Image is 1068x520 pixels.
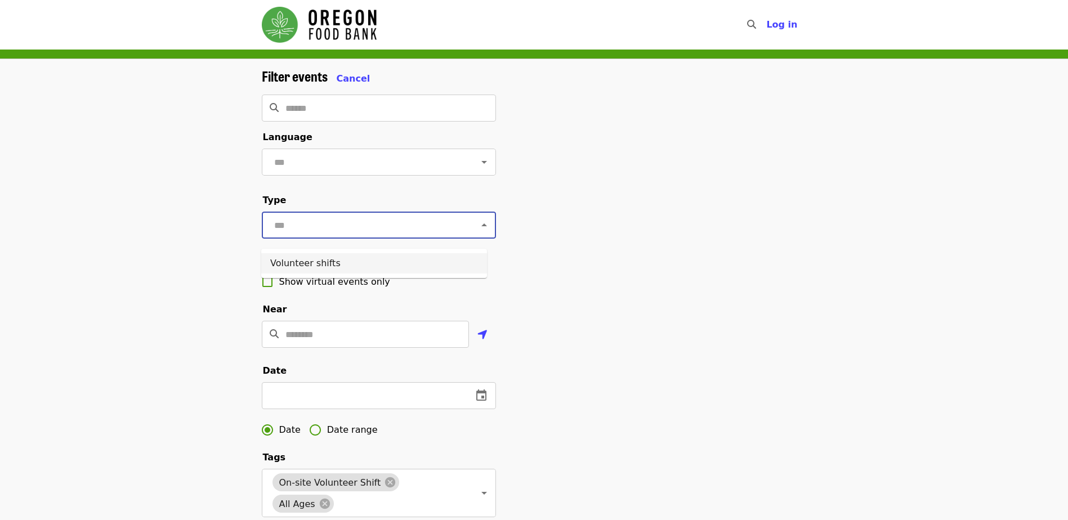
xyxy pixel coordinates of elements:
button: Open [476,154,492,170]
i: search icon [270,329,279,339]
span: Tags [263,452,286,463]
span: Near [263,304,287,315]
span: Date range [327,423,378,437]
li: Volunteer shifts [261,253,487,274]
button: Open [476,485,492,501]
span: Language [263,132,312,142]
span: Date [263,365,287,376]
span: On-site Volunteer Shift [272,477,388,488]
button: Cancel [337,72,370,86]
span: Filter events [262,66,328,86]
span: All Ages [272,499,322,509]
input: Location [285,321,469,348]
img: Oregon Food Bank - Home [262,7,377,43]
button: Close [476,217,492,233]
div: On-site Volunteer Shift [272,473,400,491]
span: Type [263,195,287,205]
button: change date [468,382,495,409]
i: search icon [747,19,756,30]
div: All Ages [272,495,334,513]
span: Cancel [337,73,370,84]
button: Log in [757,14,806,36]
span: Show virtual events only [279,276,390,287]
i: search icon [270,102,279,113]
button: Use my location [469,322,496,349]
span: Log in [766,19,797,30]
input: Search [285,95,496,122]
span: Date [279,423,301,437]
input: Search [763,11,772,38]
i: location-arrow icon [477,328,488,342]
